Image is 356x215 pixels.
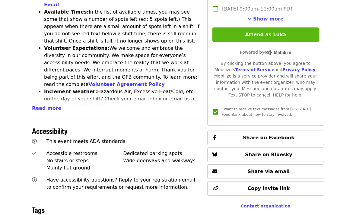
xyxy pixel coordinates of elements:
[44,9,89,15] strong: Available Times:
[243,135,294,141] span: Share on Facebook
[44,88,200,125] li: Hazardous Air, Excessive Heat/Cold, etc. on the day of your shift? Check your email inbox or emai...
[32,151,36,157] i: check icon
[32,126,68,136] span: Accessibility
[32,105,61,112] button: Read more
[248,16,284,23] button: See more timeslots
[32,139,37,144] i: universal-access icon
[245,152,292,158] span: Share on Bluesky
[222,6,293,13] span: [DATE] 9:00am–11:00am PDT
[212,28,319,42] button: Attend as Luka
[44,89,97,95] strong: Inclement weather:
[123,150,200,157] div: Dedicated parking spots
[212,61,319,99] div: By clicking the button above, you agree to Mobilize's and . Mobilize is a service provider and wi...
[44,46,110,51] strong: Volunteer Expectations:
[247,186,290,191] span: Copy invite link
[44,45,200,88] li: We welcome and embrace the diversity in our community. We make space for everyone’s accessibility...
[32,177,37,183] i: question-circle icon
[88,82,165,87] a: Volunteer Agreement Policy
[46,157,123,165] div: No stairs or steps
[253,16,284,22] span: Show more
[207,148,324,162] button: Share on Bluesky
[240,50,291,55] span: Powered by
[248,169,290,175] span: Share via email
[207,165,324,179] button: Share via email
[207,182,324,196] button: Copy invite link
[207,131,324,145] button: Share on Facebook
[44,9,200,45] li: In the list of available times, you may see some that show a number of spots left (ex: 5 spots le...
[46,165,123,172] div: Mainly flat ground
[282,68,316,72] a: Privacy Policy
[235,68,275,72] a: Terms of Service
[123,157,200,165] div: Wide doorways and walkways
[241,204,291,209] a: Contact organization
[46,150,123,157] div: Accessible restrooms
[222,107,311,117] span: I want to receive text messages from [US_STATE] Food Bank about how to stay involved.
[32,106,61,111] span: Read more
[46,139,126,144] span: This event meets ADA standards
[264,50,291,55] img: Powered by Mobilize
[46,177,195,190] span: Have accessibility questions? Reply to your registration email to confirm your requirements or re...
